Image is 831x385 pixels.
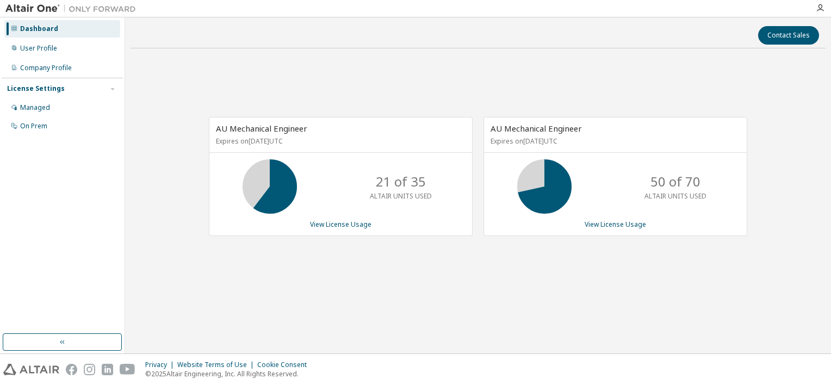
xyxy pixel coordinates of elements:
[20,122,47,131] div: On Prem
[491,123,582,134] span: AU Mechanical Engineer
[120,364,135,375] img: youtube.svg
[376,172,426,191] p: 21 of 35
[20,44,57,53] div: User Profile
[257,361,313,369] div: Cookie Consent
[177,361,257,369] div: Website Terms of Use
[145,369,313,378] p: © 2025 Altair Engineering, Inc. All Rights Reserved.
[20,64,72,72] div: Company Profile
[758,26,819,45] button: Contact Sales
[102,364,113,375] img: linkedin.svg
[3,364,59,375] img: altair_logo.svg
[20,103,50,112] div: Managed
[644,191,706,201] p: ALTAIR UNITS USED
[650,172,700,191] p: 50 of 70
[310,220,371,229] a: View License Usage
[370,191,432,201] p: ALTAIR UNITS USED
[84,364,95,375] img: instagram.svg
[20,24,58,33] div: Dashboard
[66,364,77,375] img: facebook.svg
[216,136,463,146] p: Expires on [DATE] UTC
[585,220,646,229] a: View License Usage
[145,361,177,369] div: Privacy
[491,136,737,146] p: Expires on [DATE] UTC
[7,84,65,93] div: License Settings
[216,123,307,134] span: AU Mechanical Engineer
[5,3,141,14] img: Altair One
